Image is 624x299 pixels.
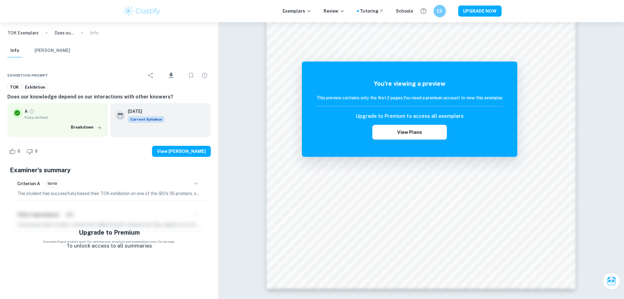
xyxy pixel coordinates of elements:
div: Bookmark [185,69,197,82]
div: Share [145,69,157,82]
p: To unlock access to all summaries [66,242,152,250]
h5: You're viewing a preview [316,79,503,88]
button: View Plans [372,125,447,140]
a: Grade fully verified [29,109,34,114]
button: [PERSON_NAME] [34,44,70,58]
div: Dislike [25,146,41,156]
span: Current Syllabus [128,116,165,123]
span: 6 [14,148,24,154]
a: TOK Exemplars [7,30,38,36]
h6: Upgrade to Premium to access all exemplars [356,113,464,120]
h5: Upgrade to Premium [79,228,140,237]
span: TOK [8,84,21,90]
span: Exhibition Prompt [7,73,48,78]
div: Like [7,146,24,156]
div: Report issue [199,69,211,82]
a: Tutoring [360,8,384,14]
h6: [DATE] [128,108,160,115]
h6: This preview contains only the first 2 pages. You need a premium account to view this exemplar. [316,94,503,101]
button: UPGRADE NOW [458,6,502,17]
button: ES [434,5,446,17]
h6: Criterion A [17,180,40,187]
img: Clastify logo [123,5,162,17]
a: TOK [7,83,21,91]
div: This exemplar is based on the current syllabus. Feel free to refer to it for inspiration/ideas wh... [128,116,165,123]
span: Example of past student work. For reference on structure and expectations only. Do not copy. [7,239,211,244]
p: Info [90,30,99,36]
span: Exhibition [23,84,47,90]
a: Exhibition [22,83,48,91]
button: Ask Clai [603,273,620,290]
a: Schools [396,8,413,14]
button: View [PERSON_NAME] [152,146,211,157]
h6: ES [436,8,443,14]
span: 0 [32,148,41,154]
button: Help and Feedback [418,6,429,16]
p: Does our knowledge depend on our interactions with other knowers? [54,30,74,36]
h6: Does our knowledge depend on our interactions with other knowers? [7,93,211,101]
div: Download [158,67,184,83]
span: 10/10 [45,181,59,186]
p: The student has successfully based their TOK exhibition on one of the IBO's 35 prompts, specifica... [17,190,201,197]
button: Breakdown [69,123,103,132]
p: A [25,108,28,115]
p: Exemplars [283,8,312,14]
span: Fully verified [25,115,103,120]
button: Info [7,44,22,58]
h5: Examiner's summary [10,165,208,175]
p: Review [324,8,345,14]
